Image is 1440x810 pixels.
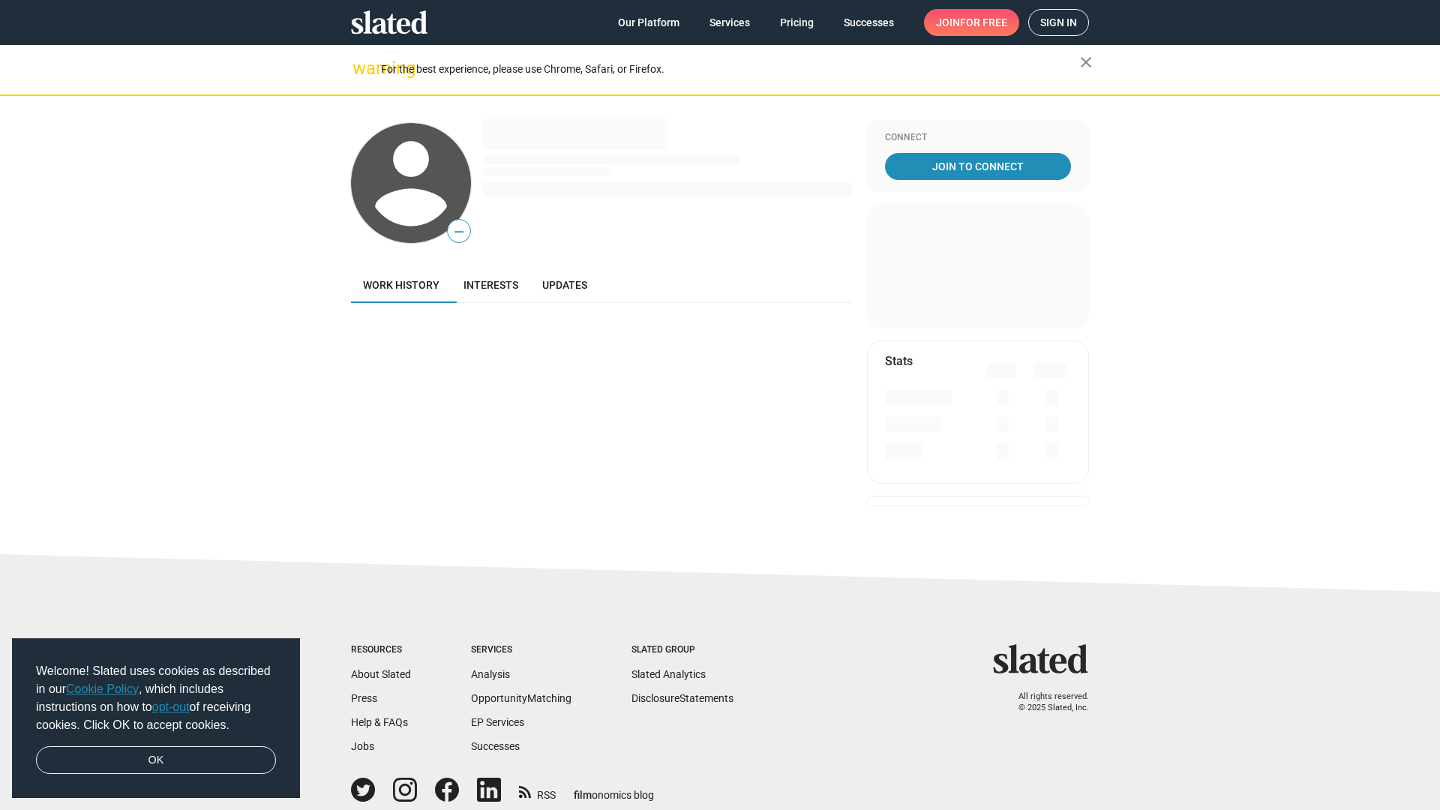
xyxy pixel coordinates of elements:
[351,644,411,656] div: Resources
[697,9,762,36] a: Services
[888,153,1068,180] span: Join To Connect
[519,779,556,802] a: RSS
[1040,10,1077,35] span: Sign in
[351,716,408,728] a: Help & FAQs
[768,9,826,36] a: Pricing
[885,153,1071,180] a: Join To Connect
[36,662,276,734] span: Welcome! Slated uses cookies as described in our , which includes instructions on how to of recei...
[832,9,906,36] a: Successes
[471,668,510,680] a: Analysis
[936,9,1007,36] span: Join
[574,789,592,801] span: film
[471,716,524,728] a: EP Services
[351,692,377,704] a: Press
[448,222,470,241] span: —
[471,692,571,704] a: OpportunityMatching
[471,644,571,656] div: Services
[1003,691,1089,713] p: All rights reserved. © 2025 Slated, Inc.
[631,668,706,680] a: Slated Analytics
[885,132,1071,144] div: Connect
[780,9,814,36] span: Pricing
[363,279,439,291] span: Work history
[152,700,190,713] a: opt-out
[381,59,1080,79] div: For the best experience, please use Chrome, Safari, or Firefox.
[1077,53,1095,71] mat-icon: close
[631,692,733,704] a: DisclosureStatements
[631,644,733,656] div: Slated Group
[451,267,530,303] a: Interests
[709,9,750,36] span: Services
[618,9,679,36] span: Our Platform
[844,9,894,36] span: Successes
[66,682,139,695] a: Cookie Policy
[351,267,451,303] a: Work history
[352,59,370,77] mat-icon: warning
[542,279,587,291] span: Updates
[885,353,913,369] mat-card-title: Stats
[351,740,374,752] a: Jobs
[960,9,1007,36] span: for free
[463,279,518,291] span: Interests
[574,776,654,802] a: filmonomics blog
[606,9,691,36] a: Our Platform
[471,740,520,752] a: Successes
[924,9,1019,36] a: Joinfor free
[351,668,411,680] a: About Slated
[530,267,599,303] a: Updates
[1028,9,1089,36] a: Sign in
[12,638,300,799] div: cookieconsent
[36,746,276,775] a: dismiss cookie message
